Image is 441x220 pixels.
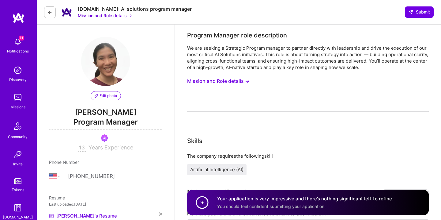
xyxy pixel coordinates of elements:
[49,160,79,165] span: Phone Number
[159,212,162,216] i: icon Close
[95,93,117,98] span: Edit photo
[405,6,434,17] button: Submit
[383,189,429,202] div: How to stand out
[8,133,28,140] div: Community
[13,161,23,167] div: Invite
[91,91,121,100] button: Edit photo
[95,94,98,98] i: icon PencilPurple
[19,36,24,41] span: 11
[409,10,413,14] i: icon SendLight
[49,214,54,218] img: Resume
[217,195,393,202] h4: Your application is very impressive and there’s nothing significant left to refine.
[101,134,108,142] img: Been on Mission
[49,117,162,129] span: Program Manager
[12,91,24,104] img: teamwork
[12,64,24,76] img: discovery
[190,167,243,172] span: Artificial Intelligence (AI)
[12,149,24,161] img: Invite
[12,12,24,23] img: logo
[89,144,133,151] span: Years Experience
[12,202,24,214] img: guide book
[9,76,27,83] div: Discovery
[409,9,430,15] span: Submit
[217,204,326,209] span: You should feel confident submitting your application.
[187,187,258,197] div: Make yourself stand out
[78,6,192,12] div: [DOMAIN_NAME]: AI solutions program manager
[187,153,429,159] div: The company requires the following skill
[68,168,162,185] input: +1 (000) 000-0000
[61,6,73,18] img: Company Logo
[49,212,117,220] a: [PERSON_NAME]'s Resume
[10,119,25,133] img: Community
[12,36,24,48] img: bell
[187,45,429,71] div: We are seeking a Strategic Program manager to partner directly with leadership and drive the exec...
[10,104,25,110] div: Missions
[81,37,130,86] img: User Avatar
[12,187,24,193] div: Tokens
[49,201,162,207] div: Last uploaded: [DATE]
[187,75,250,87] button: Mission and Role details →
[187,136,202,145] div: Skills
[78,144,86,152] input: XX
[14,178,21,184] img: tokens
[187,31,287,40] div: Program Manager role description
[7,48,29,54] div: Notifications
[47,10,52,15] i: icon LeftArrowDark
[49,195,65,200] span: Resume
[78,12,132,19] button: Mission and Role details →
[49,108,162,117] span: [PERSON_NAME]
